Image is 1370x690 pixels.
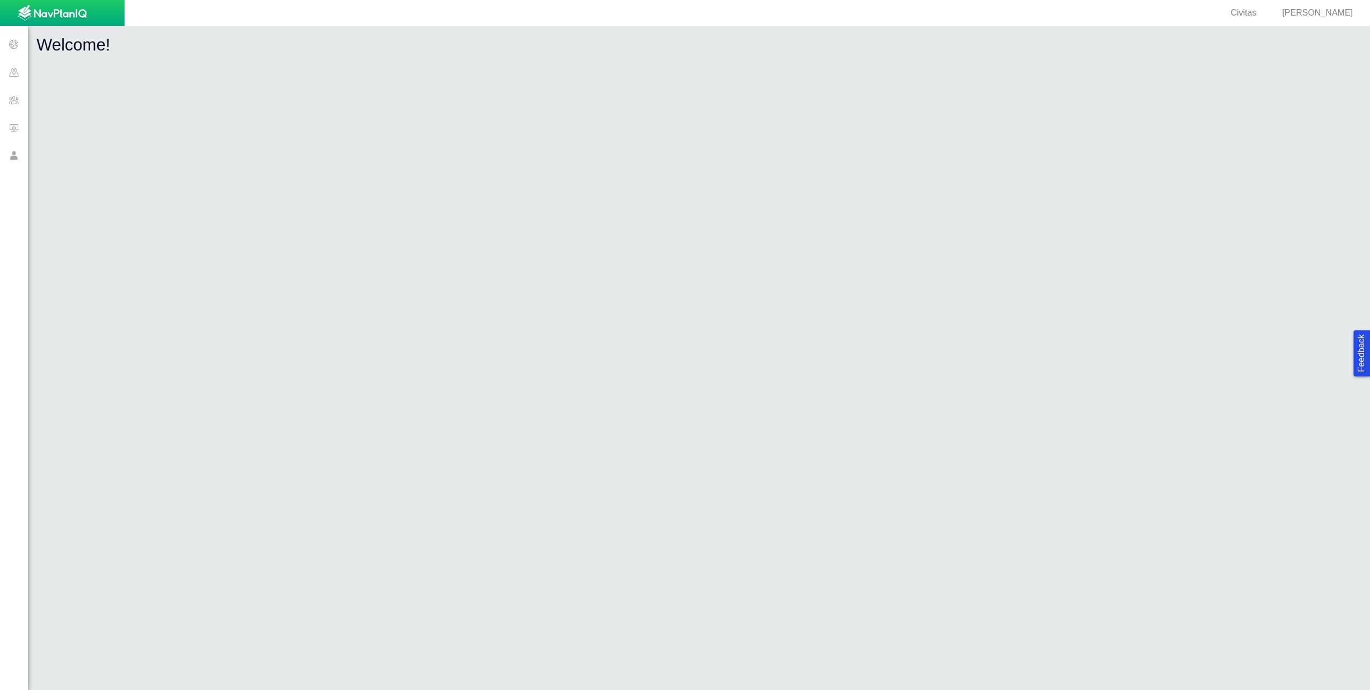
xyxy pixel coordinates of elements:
span: [PERSON_NAME] [1282,8,1353,17]
h1: Welcome! [37,34,1361,56]
img: UrbanGroupSolutionsTheme$USG_Images$logo.png [18,5,87,22]
div: [PERSON_NAME] [1269,7,1357,19]
span: Civitas [1230,8,1256,17]
button: Feedback [1353,330,1370,376]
